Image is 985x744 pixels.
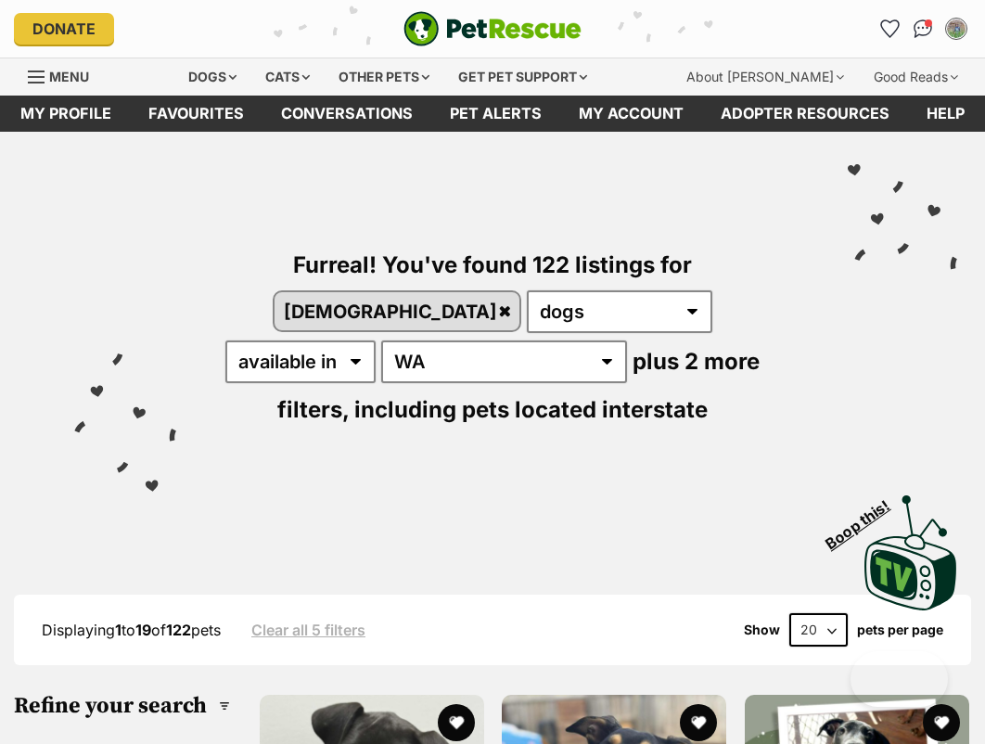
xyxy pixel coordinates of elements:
[438,704,475,741] button: favourite
[2,96,130,132] a: My profile
[14,693,230,719] h3: Refine your search
[823,485,908,552] span: Boop this!
[702,96,908,132] a: Adopter resources
[28,58,102,92] a: Menu
[175,58,249,96] div: Dogs
[914,19,933,38] img: chat-41dd97257d64d25036548639549fe6c8038ab92f7586957e7f3b1b290dea8141.svg
[326,58,442,96] div: Other pets
[875,14,904,44] a: Favourites
[251,622,365,638] a: Clear all 5 filters
[262,96,431,132] a: conversations
[857,622,943,637] label: pets per page
[864,495,957,610] img: PetRescue TV logo
[908,96,983,132] a: Help
[941,14,971,44] button: My account
[49,69,89,84] span: Menu
[135,621,151,639] strong: 19
[681,704,718,741] button: favourite
[277,348,760,423] span: plus 2 more filters,
[115,621,122,639] strong: 1
[403,11,582,46] a: PetRescue
[875,14,971,44] ul: Account quick links
[42,621,221,639] span: Displaying to of pets
[445,58,600,96] div: Get pet support
[864,479,957,614] a: Boop this!
[923,704,960,741] button: favourite
[14,13,114,45] a: Donate
[293,251,692,278] span: Furreal! You've found 122 listings for
[673,58,857,96] div: About [PERSON_NAME]
[166,621,191,639] strong: 122
[908,14,938,44] a: Conversations
[130,96,262,132] a: Favourites
[560,96,702,132] a: My account
[275,292,519,330] a: [DEMOGRAPHIC_DATA]
[851,651,948,707] iframe: Help Scout Beacon - Open
[431,96,560,132] a: Pet alerts
[252,58,323,96] div: Cats
[861,58,971,96] div: Good Reads
[947,19,966,38] img: Samuel McCulloch profile pic
[744,622,780,637] span: Show
[354,396,708,423] span: including pets located interstate
[403,11,582,46] img: logo-e224e6f780fb5917bec1dbf3a21bbac754714ae5b6737aabdf751b685950b380.svg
